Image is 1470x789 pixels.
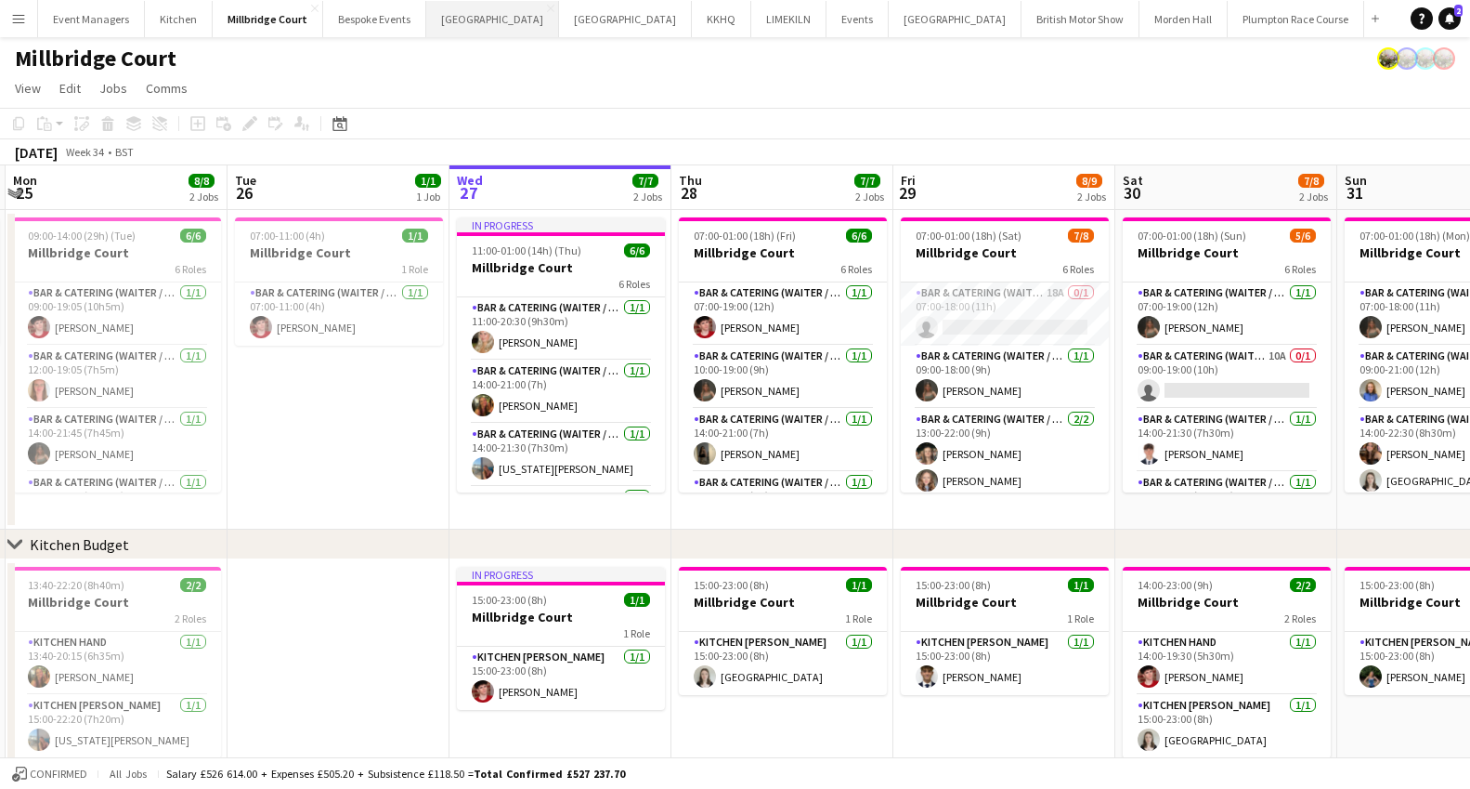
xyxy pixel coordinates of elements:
[559,1,692,37] button: [GEOGRAPHIC_DATA]
[30,768,87,781] span: Confirmed
[146,80,188,97] span: Comms
[901,172,916,189] span: Fri
[180,578,206,592] span: 2/2
[9,764,90,784] button: Confirmed
[889,1,1021,37] button: [GEOGRAPHIC_DATA]
[901,632,1109,695] app-card-role: Kitchen [PERSON_NAME]1/115:00-23:00 (8h)[PERSON_NAME]
[92,76,135,100] a: Jobs
[1359,229,1470,243] span: 07:00-01:00 (18h) (Mon)
[901,567,1109,695] app-job-card: 15:00-23:00 (8h)1/1Millbridge Court1 RoleKitchen [PERSON_NAME]1/115:00-23:00 (8h)[PERSON_NAME]
[1433,47,1455,70] app-user-avatar: Staffing Manager
[1414,47,1437,70] app-user-avatar: Staffing Manager
[1123,594,1331,611] h3: Millbridge Court
[415,174,441,188] span: 1/1
[1228,1,1364,37] button: Plumpton Race Course
[751,1,826,37] button: LIMEKILN
[694,229,796,243] span: 07:00-01:00 (18h) (Fri)
[1021,1,1139,37] button: British Motor Show
[1067,611,1094,625] span: 1 Role
[235,244,443,261] h3: Millbridge Court
[457,259,665,276] h3: Millbridge Court
[145,1,213,37] button: Kitchen
[457,297,665,361] app-card-role: Bar & Catering (Waiter / waitress)1/111:00-20:30 (9h30m)[PERSON_NAME]
[175,262,206,276] span: 6 Roles
[99,80,127,97] span: Jobs
[472,243,581,257] span: 11:00-01:00 (14h) (Thu)
[15,80,41,97] span: View
[679,567,887,695] div: 15:00-23:00 (8h)1/1Millbridge Court1 RoleKitchen [PERSON_NAME]1/115:00-23:00 (8h)[GEOGRAPHIC_DATA]
[106,767,150,781] span: All jobs
[679,594,887,611] h3: Millbridge Court
[679,472,887,535] app-card-role: Bar & Catering (Waiter / waitress)1/114:00-22:00 (8h)
[1062,262,1094,276] span: 6 Roles
[901,244,1109,261] h3: Millbridge Court
[13,594,221,611] h3: Millbridge Court
[679,632,887,695] app-card-role: Kitchen [PERSON_NAME]1/115:00-23:00 (8h)[GEOGRAPHIC_DATA]
[52,76,88,100] a: Edit
[402,229,428,243] span: 1/1
[1123,172,1143,189] span: Sat
[28,229,136,243] span: 09:00-14:00 (29h) (Tue)
[1123,346,1331,409] app-card-role: Bar & Catering (Waiter / waitress)10A0/109:00-19:00 (10h)
[901,217,1109,493] app-job-card: 07:00-01:00 (18h) (Sat)7/8Millbridge Court6 RolesBar & Catering (Waiter / waitress)18A0/107:00-18...
[457,647,665,710] app-card-role: Kitchen [PERSON_NAME]1/115:00-23:00 (8h)[PERSON_NAME]
[457,609,665,625] h3: Millbridge Court
[676,182,702,204] span: 28
[180,229,206,243] span: 6/6
[189,174,215,188] span: 8/8
[679,409,887,472] app-card-role: Bar & Catering (Waiter / waitress)1/114:00-21:00 (7h)[PERSON_NAME]
[250,229,325,243] span: 07:00-11:00 (4h)
[1298,174,1324,188] span: 7/8
[235,172,256,189] span: Tue
[13,632,221,695] app-card-role: Kitchen Hand1/113:40-20:15 (6h35m)[PERSON_NAME]
[1139,1,1228,37] button: Morden Hall
[1123,567,1331,758] app-job-card: 14:00-23:00 (9h)2/2Millbridge Court2 RolesKitchen Hand1/114:00-19:30 (5h30m)[PERSON_NAME]Kitchen ...
[235,217,443,346] app-job-card: 07:00-11:00 (4h)1/1Millbridge Court1 RoleBar & Catering (Waiter / waitress)1/107:00-11:00 (4h)[PE...
[1068,578,1094,592] span: 1/1
[457,217,665,493] app-job-card: In progress11:00-01:00 (14h) (Thu)6/6Millbridge Court6 RolesBar & Catering (Waiter / waitress)1/1...
[323,1,426,37] button: Bespoke Events
[13,695,221,758] app-card-role: Kitchen [PERSON_NAME]1/115:00-22:20 (7h20m)[US_STATE][PERSON_NAME]
[457,487,665,550] app-card-role: Bar & Catering (Waiter / waitress)1/1
[1138,578,1213,592] span: 14:00-23:00 (9h)
[13,283,221,346] app-card-role: Bar & Catering (Waiter / waitress)1/109:00-19:05 (10h5m)[PERSON_NAME]
[457,172,483,189] span: Wed
[28,578,124,592] span: 13:40-22:20 (8h40m)
[59,80,81,97] span: Edit
[235,283,443,346] app-card-role: Bar & Catering (Waiter / waitress)1/107:00-11:00 (4h)[PERSON_NAME]
[13,346,221,409] app-card-role: Bar & Catering (Waiter / waitress)1/112:00-19:05 (7h5m)[PERSON_NAME]
[1138,229,1246,243] span: 07:00-01:00 (18h) (Sun)
[7,76,48,100] a: View
[166,767,625,781] div: Salary £526 614.00 + Expenses £505.20 + Subsistence £118.50 =
[679,217,887,493] app-job-card: 07:00-01:00 (18h) (Fri)6/6Millbridge Court6 RolesBar & Catering (Waiter / waitress)1/107:00-19:00...
[61,145,108,159] span: Week 34
[189,190,218,204] div: 2 Jobs
[901,409,1109,499] app-card-role: Bar & Catering (Waiter / waitress)2/213:00-22:00 (9h)[PERSON_NAME][PERSON_NAME]
[1345,172,1367,189] span: Sun
[916,578,991,592] span: 15:00-23:00 (8h)
[618,277,650,291] span: 6 Roles
[826,1,889,37] button: Events
[1123,217,1331,493] app-job-card: 07:00-01:00 (18h) (Sun)5/6Millbridge Court6 RolesBar & Catering (Waiter / waitress)1/107:00-19:00...
[694,578,769,592] span: 15:00-23:00 (8h)
[457,567,665,582] div: In progress
[901,283,1109,346] app-card-role: Bar & Catering (Waiter / waitress)18A0/107:00-18:00 (11h)
[13,217,221,493] app-job-card: 09:00-14:00 (29h) (Tue)6/6Millbridge Court6 RolesBar & Catering (Waiter / waitress)1/109:00-19:05...
[1438,7,1461,30] a: 2
[13,409,221,472] app-card-role: Bar & Catering (Waiter / waitress)1/114:00-21:45 (7h45m)[PERSON_NAME]
[213,1,323,37] button: Millbridge Court
[1076,174,1102,188] span: 8/9
[474,767,625,781] span: Total Confirmed £527 237.70
[1377,47,1399,70] app-user-avatar: Staffing Manager
[624,243,650,257] span: 6/6
[457,567,665,710] app-job-card: In progress15:00-23:00 (8h)1/1Millbridge Court1 RoleKitchen [PERSON_NAME]1/115:00-23:00 (8h)[PERS...
[13,567,221,758] div: 13:40-22:20 (8h40m)2/2Millbridge Court2 RolesKitchen Hand1/113:40-20:15 (6h35m)[PERSON_NAME]Kitch...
